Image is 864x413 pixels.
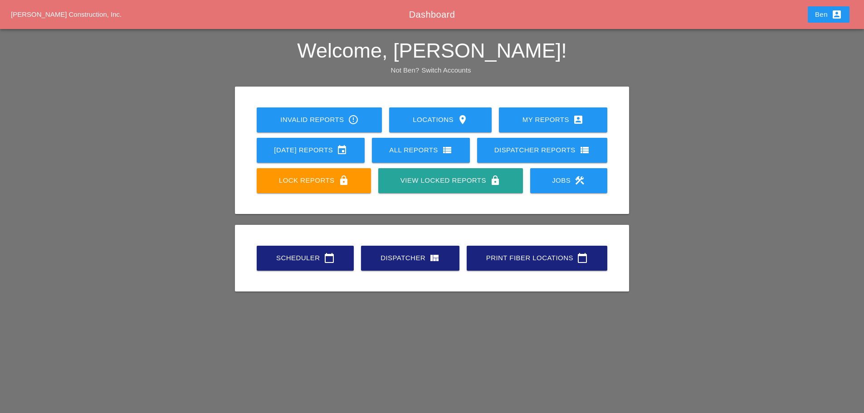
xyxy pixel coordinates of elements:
[393,175,508,186] div: View Locked Reports
[574,175,585,186] i: construction
[409,10,455,19] span: Dashboard
[831,9,842,20] i: account_box
[573,114,584,125] i: account_box
[257,246,354,271] a: Scheduler
[11,10,122,18] a: [PERSON_NAME] Construction, Inc.
[490,175,501,186] i: lock
[348,114,359,125] i: error_outline
[808,6,849,23] button: Ben
[499,107,607,132] a: My Reports
[442,145,453,155] i: view_list
[389,107,491,132] a: Locations
[361,246,459,271] a: Dispatcher
[815,9,842,20] div: Ben
[271,145,350,155] div: [DATE] Reports
[481,253,593,263] div: Print Fiber Locations
[271,175,356,186] div: Lock Reports
[257,168,371,193] a: Lock Reports
[271,253,339,263] div: Scheduler
[271,114,367,125] div: Invalid Reports
[545,175,593,186] div: Jobs
[391,66,420,74] span: Not Ben?
[257,107,382,132] a: Invalid Reports
[376,253,445,263] div: Dispatcher
[457,114,468,125] i: location_on
[577,253,588,263] i: calendar_today
[513,114,593,125] div: My Reports
[338,175,349,186] i: lock
[386,145,455,155] div: All Reports
[324,253,335,263] i: calendar_today
[421,66,471,74] a: Switch Accounts
[477,138,607,163] a: Dispatcher Reports
[378,168,522,193] a: View Locked Reports
[530,168,607,193] a: Jobs
[337,145,347,155] i: event
[404,114,477,125] div: Locations
[467,246,607,271] a: Print Fiber Locations
[579,145,590,155] i: view_list
[429,253,440,263] i: view_quilt
[257,138,365,163] a: [DATE] Reports
[372,138,470,163] a: All Reports
[492,145,593,155] div: Dispatcher Reports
